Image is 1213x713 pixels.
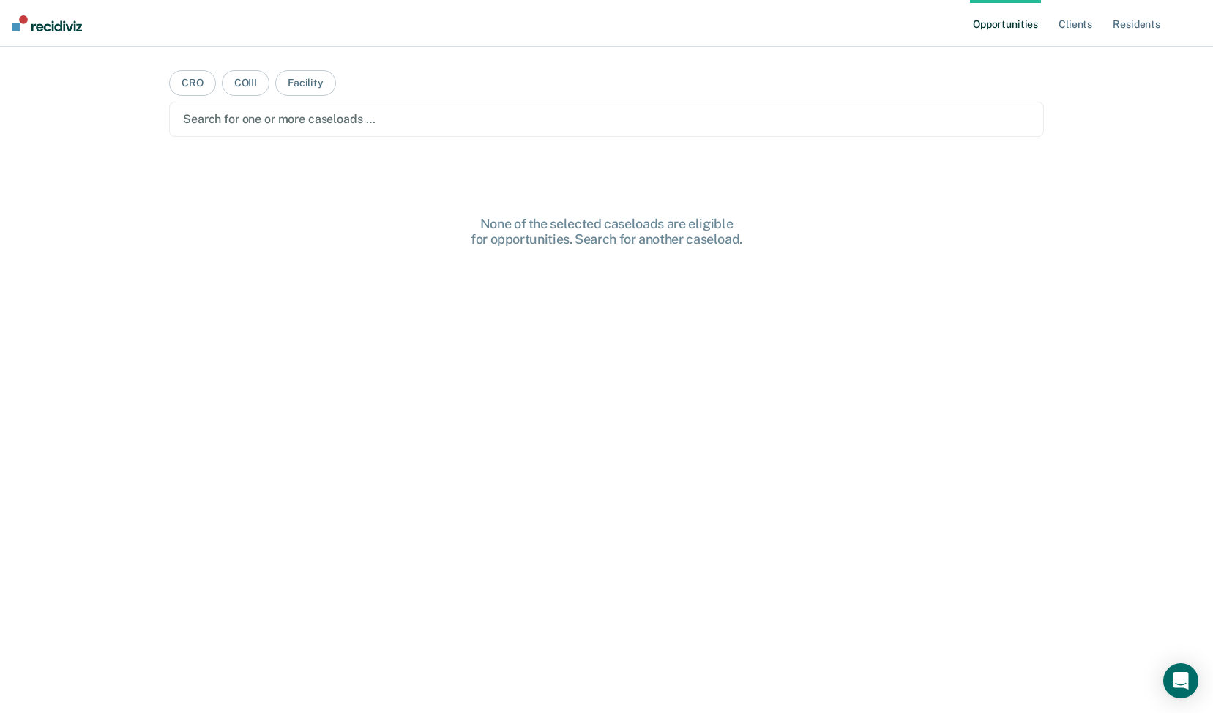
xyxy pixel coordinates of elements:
[275,70,336,96] button: Facility
[12,15,82,31] img: Recidiviz
[222,70,269,96] button: COIII
[1163,663,1198,698] div: Open Intercom Messenger
[373,216,841,247] div: None of the selected caseloads are eligible for opportunities. Search for another caseload.
[169,70,216,96] button: CRO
